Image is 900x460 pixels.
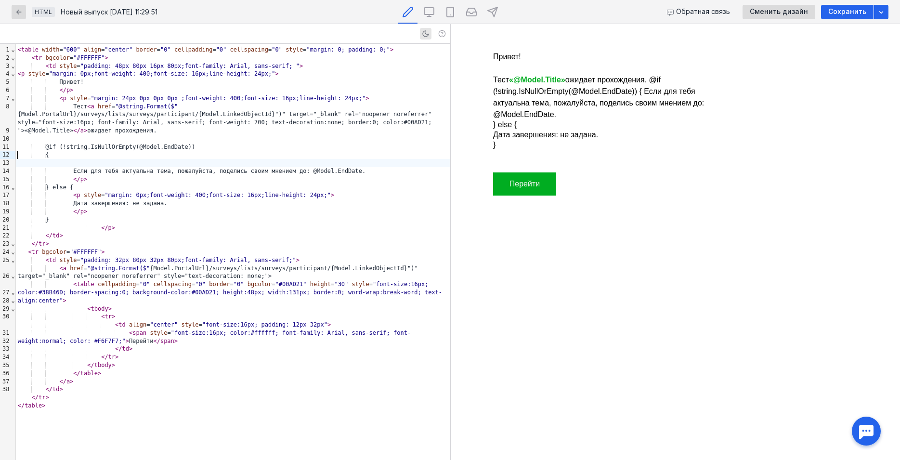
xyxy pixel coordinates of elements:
span: > [98,370,101,377]
span: Сменить дизайн [750,8,808,16]
span: style [70,95,87,102]
span: > [84,208,87,215]
div: } else { [16,184,450,192]
span: > [104,54,108,61]
span: > [112,224,115,231]
span: </ [115,345,122,352]
span: < [59,265,63,272]
span: p [108,224,112,231]
span: p [21,70,25,77]
button: Сменить дизайн [743,5,815,19]
span: </ [46,232,52,239]
span: tr [39,240,45,247]
button: Обратная связь [663,5,735,19]
span: tr [108,354,115,360]
span: > [129,345,132,352]
span: td [49,257,56,263]
span: > [115,354,118,360]
span: Обратная связь [676,8,730,16]
span: > [59,386,63,393]
span: Fold line [11,273,15,279]
span: td [49,63,56,69]
span: "0" [234,281,244,288]
span: p [77,192,80,198]
span: > [101,249,104,255]
span: span [132,329,146,336]
span: < [46,63,49,69]
span: > [126,338,129,344]
span: "padding: 32px 80px 32px 80px;font-family: Arial, sans-serif;" [80,257,296,263]
span: align [84,46,101,53]
span: align [129,321,146,328]
span: </ [32,394,39,401]
span: style [286,46,303,53]
span: cellpadding [98,281,136,288]
span: width [42,46,59,53]
span: Fold line [11,46,15,53]
span: p [80,176,84,183]
div: { [16,151,450,159]
div: = = = = = = [16,280,450,304]
span: > [46,240,49,247]
span: style [59,257,77,263]
span: "center" [150,321,178,328]
span: style [28,70,45,77]
span: cellpadding [174,46,212,53]
div: Если для тебя актуальна тема, пожалуйста, поделись своим мнением до: @Model.EndDate. [16,167,450,175]
div: = = [16,321,450,329]
span: td [118,321,125,328]
div: = Перейти [16,329,450,345]
span: > [84,127,87,134]
span: < [87,305,91,312]
span: < [73,192,77,198]
button: Сохранить [821,5,874,19]
span: "0" [272,46,282,53]
span: </ [73,370,80,377]
span: </ [59,378,66,385]
span: > [108,305,112,312]
span: table [80,370,98,377]
span: < [129,329,132,336]
span: Fold line [11,289,15,296]
span: < [32,54,35,61]
div: = = = = = = [16,46,450,54]
span: Fold line [11,63,15,69]
span: </ [101,224,108,231]
span: < [87,103,91,110]
span: "@string.Format($" [115,103,178,110]
span: "#FFFFFF" [73,54,104,61]
span: "font-size:16px; padding: 12px 32px" [202,321,327,328]
span: bgcolor [42,249,66,255]
span: < [73,281,77,288]
span: > [63,297,66,304]
span: tr [32,249,39,255]
div: Дата завершения: не задана. [16,199,450,208]
div: = [16,94,450,103]
span: < [101,313,104,320]
div: = [16,191,450,199]
span: < [28,249,31,255]
span: "padding: 48px 80px 16px 80px;font-family: Arial, sans-serif; " [80,63,300,69]
span: > [70,378,73,385]
span: </ [46,386,52,393]
span: tbody [94,362,112,368]
span: td [122,345,129,352]
span: table [77,281,94,288]
span: "#00AD21" [275,281,307,288]
span: border [209,281,230,288]
span: Fold line [11,249,15,255]
span: > [331,192,334,198]
span: Сохранить [828,8,866,16]
span: p [66,87,70,93]
span: </ [73,176,80,183]
span: Fold line [11,184,15,191]
span: < [115,321,118,328]
span: </ [73,127,80,134]
span: td [52,232,59,239]
span: bgcolor [46,54,70,61]
span: tbody [91,305,108,312]
span: a [91,103,94,110]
